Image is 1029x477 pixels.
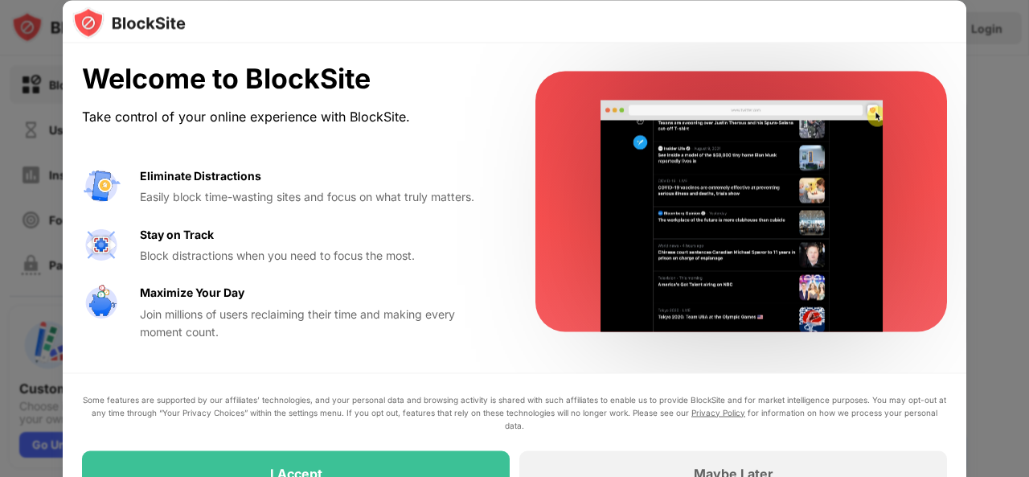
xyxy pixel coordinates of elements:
[82,105,497,128] div: Take control of your online experience with BlockSite.
[82,393,947,431] div: Some features are supported by our affiliates’ technologies, and your personal data and browsing ...
[140,188,497,206] div: Easily block time-wasting sites and focus on what truly matters.
[140,284,244,302] div: Maximize Your Day
[82,167,121,205] img: value-avoid-distractions.svg
[140,225,214,243] div: Stay on Track
[691,407,745,417] a: Privacy Policy
[82,63,497,96] div: Welcome to BlockSite
[140,167,261,184] div: Eliminate Distractions
[82,225,121,264] img: value-focus.svg
[140,246,497,264] div: Block distractions when you need to focus the most.
[82,284,121,323] img: value-safe-time.svg
[140,305,497,341] div: Join millions of users reclaiming their time and making every moment count.
[72,6,186,39] img: logo-blocksite.svg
